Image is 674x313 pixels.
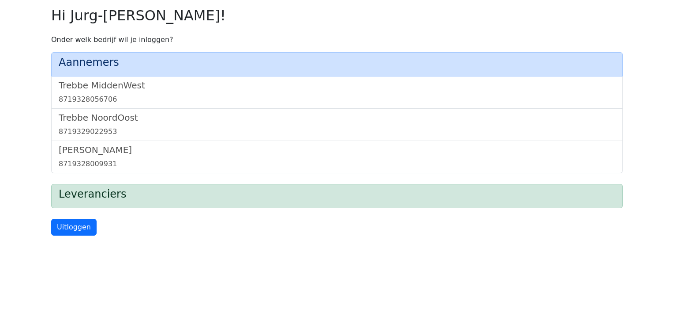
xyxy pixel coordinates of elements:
[59,126,615,137] div: 8719329022953
[51,219,97,236] a: Uitloggen
[59,94,615,105] div: 8719328056706
[59,80,615,91] h5: Trebbe MiddenWest
[59,188,615,201] h4: Leveranciers
[59,80,615,105] a: Trebbe MiddenWest8719328056706
[59,159,615,169] div: 8719328009931
[51,34,623,45] p: Onder welk bedrijf wil je inloggen?
[59,145,615,169] a: [PERSON_NAME]8719328009931
[59,112,615,123] h5: Trebbe NoordOost
[59,56,615,69] h4: Aannemers
[59,145,615,155] h5: [PERSON_NAME]
[59,112,615,137] a: Trebbe NoordOost8719329022953
[51,7,623,24] h2: Hi Jurg-[PERSON_NAME]!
